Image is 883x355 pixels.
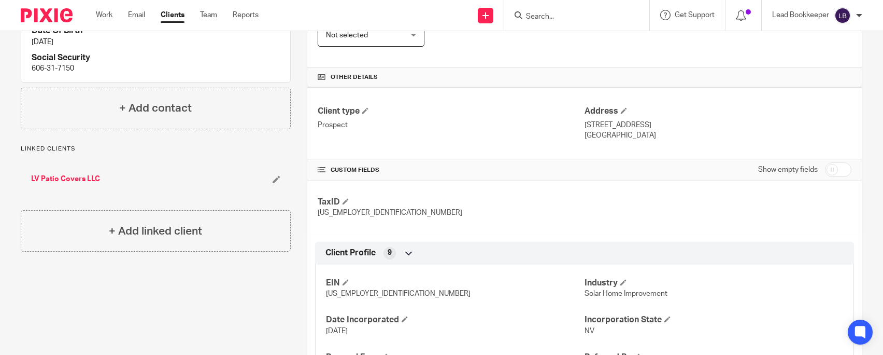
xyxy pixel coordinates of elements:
a: LV Patio Covers LLC [31,174,100,184]
h4: + Add linked client [109,223,202,239]
span: Get Support [675,11,715,19]
span: Other details [331,73,378,81]
a: Clients [161,10,184,20]
a: Reports [233,10,259,20]
h4: Incorporation State [585,315,843,325]
img: svg%3E [834,7,851,24]
span: NV [585,327,594,335]
p: [DATE] [32,37,280,47]
span: [US_EMPLOYER_IDENTIFICATION_NUMBER] [318,209,462,216]
span: Solar Home Improvement [585,290,667,297]
span: [US_EMPLOYER_IDENTIFICATION_NUMBER] [326,290,471,297]
span: 9 [388,248,392,258]
h4: Address [585,106,851,117]
a: Team [200,10,217,20]
h4: CUSTOM FIELDS [318,166,585,174]
p: [STREET_ADDRESS] [585,120,851,130]
span: Not selected [326,32,368,39]
h4: Social Security [32,52,280,63]
h4: EIN [326,278,585,289]
p: Lead Bookkeeper [772,10,829,20]
p: Linked clients [21,145,291,153]
h4: + Add contact [119,100,192,116]
input: Search [525,12,618,22]
a: Work [96,10,112,20]
p: Prospect [318,120,585,130]
h4: Client type [318,106,585,117]
label: Show empty fields [758,165,818,175]
h4: Industry [585,278,843,289]
img: Pixie [21,8,73,22]
h4: TaxID [318,197,585,208]
p: 606-31-7150 [32,63,280,74]
a: Email [128,10,145,20]
p: [GEOGRAPHIC_DATA] [585,130,851,141]
h4: Date Incorporated [326,315,585,325]
span: Client Profile [325,248,376,258]
span: [DATE] [326,327,348,335]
